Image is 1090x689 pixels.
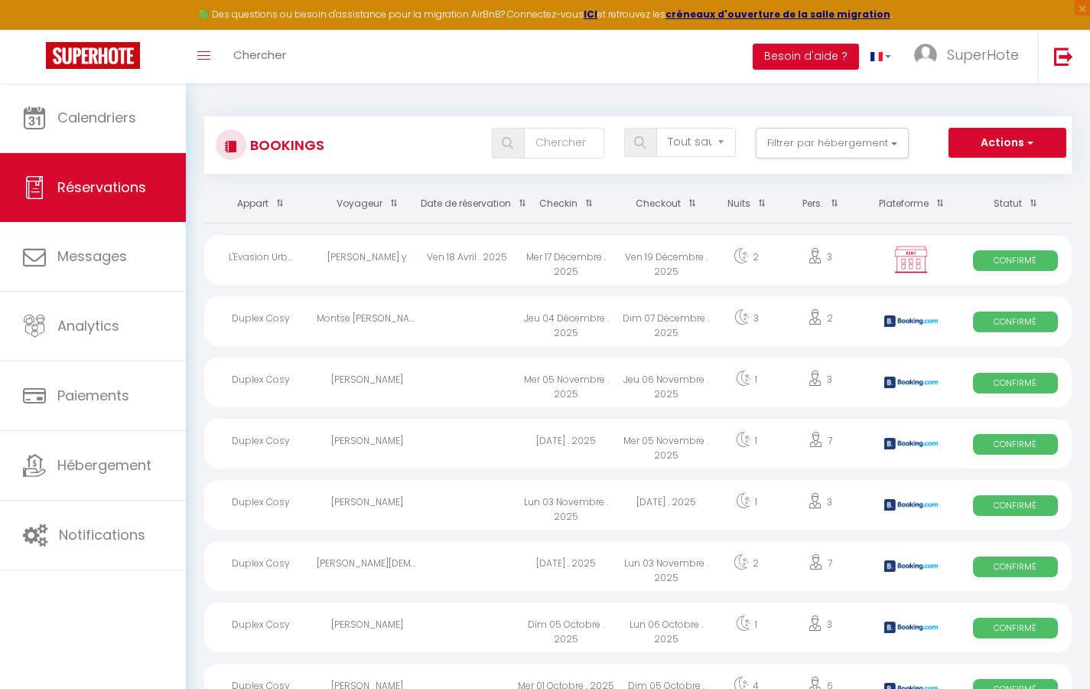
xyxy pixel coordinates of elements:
[947,45,1019,64] span: SuperHote
[753,44,859,70] button: Besoin d'aide ?
[204,185,317,223] th: Sort by rentals
[46,42,140,69] img: Super Booking
[57,247,127,266] span: Messages
[222,30,298,83] a: Chercher
[948,128,1066,158] button: Actions
[914,44,937,67] img: ...
[903,30,1038,83] a: ... SuperHote
[756,128,909,158] button: Filtrer par hébergement
[12,6,58,52] button: Ouvrir le widget de chat LiveChat
[1054,47,1073,66] img: logout
[864,185,959,223] th: Sort by channel
[665,8,890,21] a: créneaux d'ouverture de la salle migration
[246,128,324,162] h3: Bookings
[57,108,136,127] span: Calendriers
[584,8,597,21] a: ICI
[57,178,146,197] span: Réservations
[57,456,151,475] span: Hébergement
[524,128,604,158] input: Chercher
[959,185,1072,223] th: Sort by status
[776,185,863,223] th: Sort by people
[716,185,776,223] th: Sort by nights
[516,185,616,223] th: Sort by checkin
[417,185,516,223] th: Sort by booking date
[317,185,416,223] th: Sort by guest
[57,386,129,405] span: Paiements
[57,316,119,335] span: Analytics
[59,525,145,544] span: Notifications
[233,47,286,63] span: Chercher
[617,185,716,223] th: Sort by checkout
